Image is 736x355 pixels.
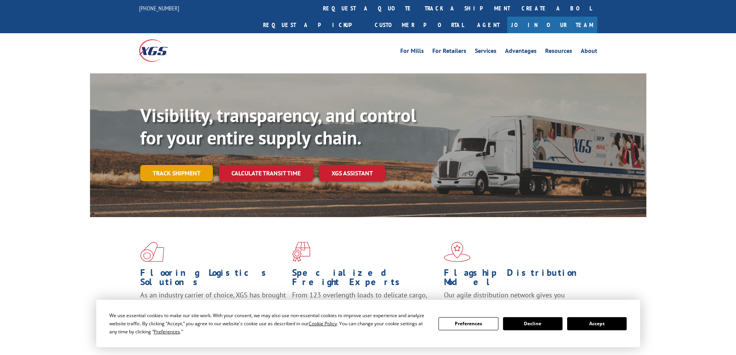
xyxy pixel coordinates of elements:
a: For Mills [400,48,424,56]
a: Agent [469,17,507,33]
h1: Flooring Logistics Solutions [140,268,286,290]
a: Request a pickup [257,17,369,33]
img: xgs-icon-focused-on-flooring-red [292,242,310,262]
span: As an industry carrier of choice, XGS has brought innovation and dedication to flooring logistics... [140,290,286,318]
a: Track shipment [140,165,213,181]
span: Our agile distribution network gives you nationwide inventory management on demand. [444,290,586,309]
a: [PHONE_NUMBER] [139,4,179,12]
img: xgs-icon-total-supply-chain-intelligence-red [140,242,164,262]
a: Advantages [505,48,537,56]
button: Decline [503,317,563,330]
div: We use essential cookies to make our site work. With your consent, we may also use non-essential ... [109,311,429,336]
button: Preferences [439,317,498,330]
span: Cookie Policy [309,320,337,327]
a: About [581,48,597,56]
a: Join Our Team [507,17,597,33]
a: Services [475,48,496,56]
h1: Specialized Freight Experts [292,268,438,290]
h1: Flagship Distribution Model [444,268,590,290]
a: For Retailers [432,48,466,56]
b: Visibility, transparency, and control for your entire supply chain. [140,103,416,149]
a: Resources [545,48,572,56]
div: Cookie Consent Prompt [96,300,640,347]
img: xgs-icon-flagship-distribution-model-red [444,242,471,262]
p: From 123 overlength loads to delicate cargo, our experienced staff knows the best way to move you... [292,290,438,325]
a: XGS ASSISTANT [319,165,385,182]
button: Accept [567,317,627,330]
a: Calculate transit time [219,165,313,182]
span: Preferences [154,328,180,335]
a: Customer Portal [369,17,469,33]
